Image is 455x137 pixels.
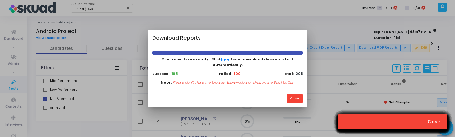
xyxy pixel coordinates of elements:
b: Note: [161,80,172,85]
span: Your reports are ready!. Click if your download does not start automatically. [162,57,293,67]
b: Failed: [219,71,232,77]
b: Total: [282,71,294,76]
b: Success: [152,71,169,76]
p: Please don’t close the browser tab/window or click on the Back button [173,80,294,85]
span: Close [428,119,440,124]
b: 205 [296,71,303,76]
b: 105 [171,71,178,76]
b: 100 [234,71,241,77]
button: Close [287,94,303,103]
button: here [221,57,229,63]
h4: Download Reports [152,34,201,42]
